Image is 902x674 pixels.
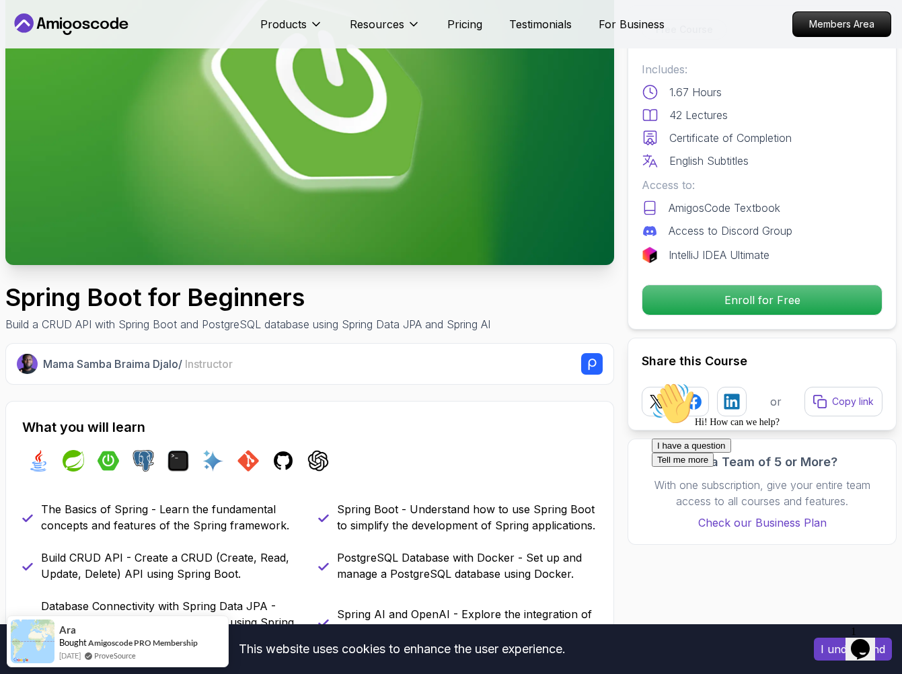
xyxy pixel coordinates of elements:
[5,40,133,50] span: Hi! How can we help?
[669,84,722,100] p: 1.67 Hours
[642,453,882,472] h3: Got a Team of 5 or More?
[350,16,420,43] button: Resources
[642,177,882,193] p: Access to:
[793,12,891,36] p: Members Area
[272,450,294,472] img: github logo
[5,316,490,332] p: Build a CRUD API with Spring Boot and PostgreSQL database using Spring Data JPA and Spring AI
[43,356,233,372] p: Mama Samba Braima Djalo /
[28,450,49,472] img: java logo
[646,377,889,613] iframe: chat widget
[5,5,48,48] img: :wave:
[669,107,728,123] p: 42 Lectures
[669,153,749,169] p: English Subtitles
[642,515,882,531] a: Check our Business Plan
[41,501,302,533] p: The Basics of Spring - Learn the fundamental concepts and features of the Spring framework.
[814,638,892,661] button: Accept cookies
[98,450,119,472] img: spring-boot logo
[642,247,658,263] img: jetbrains logo
[337,501,598,533] p: Spring Boot - Understand how to use Spring Boot to simplify the development of Spring applications.
[94,650,136,661] a: ProveSource
[642,61,882,77] p: Includes:
[669,200,780,216] p: AmigosCode Textbook
[17,354,38,375] img: Nelson Djalo
[642,477,882,509] p: With one subscription, give your entire team access to all courses and features.
[260,16,323,43] button: Products
[5,5,248,90] div: 👋Hi! How can we help?I have a questionTell me more
[237,450,259,472] img: git logo
[41,598,302,646] p: Database Connectivity with Spring Data JPA - Connect and interact with databases using Spring Dat...
[337,606,598,638] p: Spring AI and OpenAI - Explore the integration of AI and OpenAI with Spring applications.
[642,352,882,371] h2: Share this Course
[337,550,598,582] p: PostgreSQL Database with Docker - Set up and manage a PostgreSQL database using Docker.
[669,130,792,146] p: Certificate of Completion
[10,634,794,664] div: This website uses cookies to enhance the user experience.
[669,223,792,239] p: Access to Discord Group
[22,418,597,437] h2: What you will learn
[59,637,87,648] span: Bought
[63,450,84,472] img: spring logo
[599,16,665,32] a: For Business
[447,16,482,32] a: Pricing
[59,624,76,636] span: Ara
[669,247,769,263] p: IntelliJ IDEA Ultimate
[88,638,198,648] a: Amigoscode PRO Membership
[509,16,572,32] a: Testimonials
[202,450,224,472] img: ai logo
[5,76,67,90] button: Tell me more
[167,450,189,472] img: terminal logo
[642,285,882,315] button: Enroll for Free
[792,11,891,37] a: Members Area
[350,16,404,32] p: Resources
[185,357,233,371] span: Instructor
[5,284,490,311] h1: Spring Boot for Beginners
[59,650,81,661] span: [DATE]
[41,550,302,582] p: Build CRUD API - Create a CRUD (Create, Read, Update, Delete) API using Spring Boot.
[5,62,85,76] button: I have a question
[845,620,889,661] iframe: chat widget
[11,620,54,663] img: provesource social proof notification image
[133,450,154,472] img: postgres logo
[307,450,329,472] img: chatgpt logo
[260,16,307,32] p: Products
